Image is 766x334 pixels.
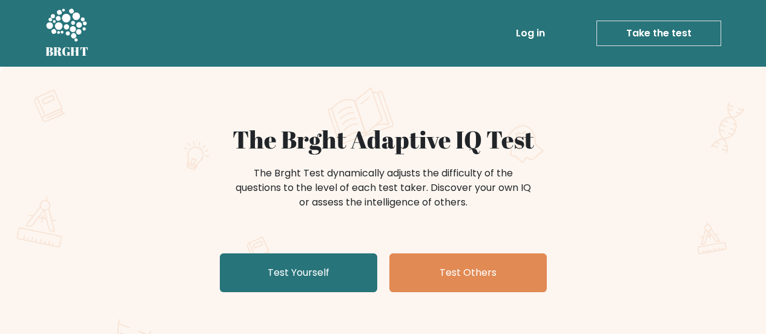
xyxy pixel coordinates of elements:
a: Test Yourself [220,253,377,292]
a: Take the test [596,21,721,46]
div: The Brght Test dynamically adjusts the difficulty of the questions to the level of each test take... [232,166,535,210]
h5: BRGHT [45,44,89,59]
a: Log in [511,21,550,45]
a: Test Others [389,253,547,292]
h1: The Brght Adaptive IQ Test [88,125,679,154]
a: BRGHT [45,5,89,62]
